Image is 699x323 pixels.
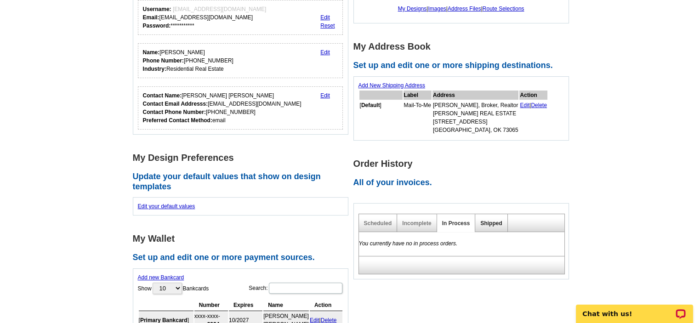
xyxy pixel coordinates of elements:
[143,6,171,12] strong: Username:
[320,23,335,29] a: Reset
[483,6,524,12] a: Route Selections
[402,220,431,227] a: Incomplete
[570,294,699,323] iframe: LiveChat chat widget
[359,101,403,135] td: [ ]
[448,6,481,12] a: Address Files
[138,86,343,130] div: Who should we contact regarding order issues?
[143,101,208,107] strong: Contact Email Addresss:
[403,91,432,100] th: Label
[143,92,182,99] strong: Contact Name:
[153,283,182,294] select: ShowBankcards
[133,172,353,192] h2: Update your default values that show on design templates
[320,49,330,56] a: Edit
[310,300,342,311] th: Action
[359,240,458,247] em: You currently have no in process orders.
[143,14,159,21] strong: Email:
[531,102,547,108] a: Delete
[143,66,166,72] strong: Industry:
[519,101,547,135] td: |
[249,282,343,295] label: Search:
[398,6,427,12] a: My Designs
[442,220,470,227] a: In Process
[320,14,330,21] a: Edit
[143,91,301,125] div: [PERSON_NAME] [PERSON_NAME] [EMAIL_ADDRESS][DOMAIN_NAME] [PHONE_NUMBER] email
[133,234,353,244] h1: My Wallet
[480,220,502,227] a: Shipped
[353,42,574,51] h1: My Address Book
[361,102,380,108] b: Default
[138,282,209,295] label: Show Bankcards
[138,203,195,210] a: Edit your default values
[520,102,529,108] a: Edit
[353,178,574,188] h2: All of your invoices.
[138,43,343,78] div: Your personal details.
[138,274,184,281] a: Add new Bankcard
[133,253,353,263] h2: Set up and edit one or more payment sources.
[143,23,171,29] strong: Password:
[432,101,519,135] td: [PERSON_NAME], Broker, Realtor [PERSON_NAME] REAL ESTATE [STREET_ADDRESS] [GEOGRAPHIC_DATA], OK 7...
[403,101,432,135] td: Mail-To-Me
[353,159,574,169] h1: Order History
[133,153,353,163] h1: My Design Preferences
[143,57,184,64] strong: Phone Number:
[194,300,228,311] th: Number
[263,300,309,311] th: Name
[143,49,160,56] strong: Name:
[432,91,519,100] th: Address
[143,117,212,124] strong: Preferred Contact Method:
[143,109,206,115] strong: Contact Phone Number:
[173,6,266,12] span: [EMAIL_ADDRESS][DOMAIN_NAME]
[320,92,330,99] a: Edit
[229,300,262,311] th: Expires
[358,82,425,89] a: Add New Shipping Address
[143,48,233,73] div: [PERSON_NAME] [PHONE_NUMBER] Residential Real Estate
[364,220,392,227] a: Scheduled
[269,283,342,294] input: Search:
[519,91,547,100] th: Action
[428,6,446,12] a: Images
[353,61,574,71] h2: Set up and edit one or more shipping destinations.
